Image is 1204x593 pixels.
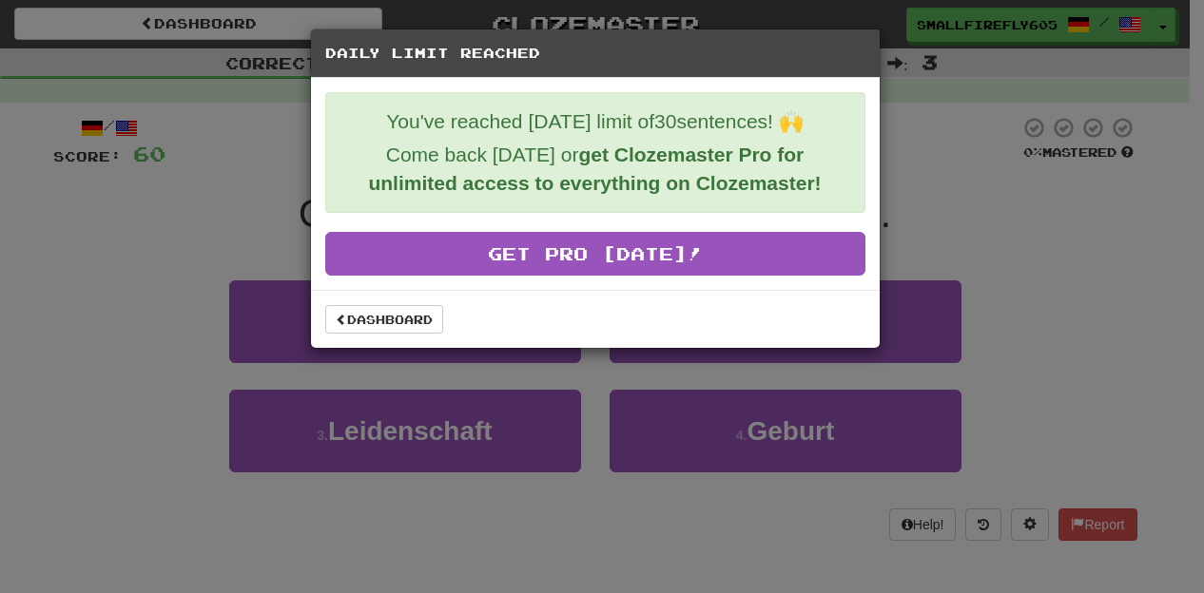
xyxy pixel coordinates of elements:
h5: Daily Limit Reached [325,44,865,63]
a: Dashboard [325,305,443,334]
p: You've reached [DATE] limit of 30 sentences! 🙌 [340,107,850,136]
a: Get Pro [DATE]! [325,232,865,276]
p: Come back [DATE] or [340,141,850,198]
strong: get Clozemaster Pro for unlimited access to everything on Clozemaster! [368,143,821,194]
